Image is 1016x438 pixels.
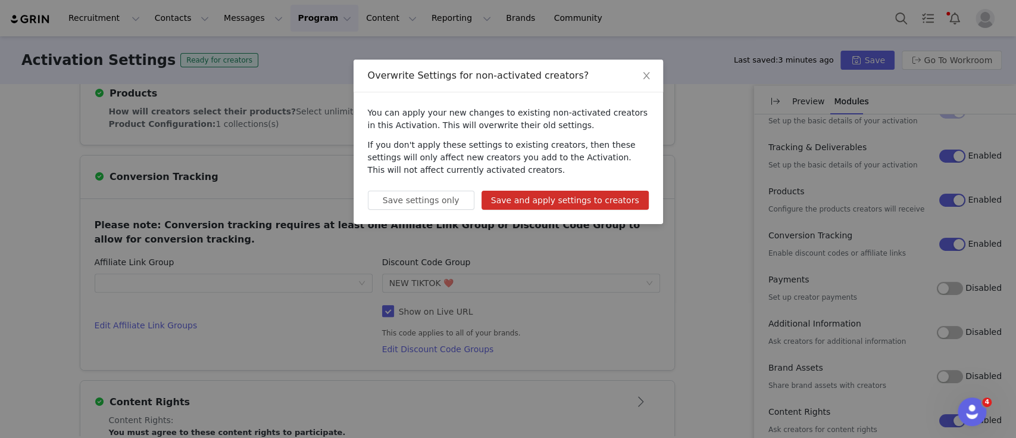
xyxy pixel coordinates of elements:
p: You can apply your new changes to existing non-activated creators in this Activation. This will o... [368,107,649,132]
div: Overwrite Settings for non-activated creators? [368,69,649,82]
i: icon: close [642,71,651,80]
button: Save settings only [368,191,474,210]
iframe: Intercom live chat [958,397,986,426]
span: 4 [982,397,992,407]
button: Save and apply settings to creators [482,191,649,210]
button: Close [630,60,663,93]
p: If you don't apply these settings to existing creators, then these settings will only affect new ... [368,139,649,176]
